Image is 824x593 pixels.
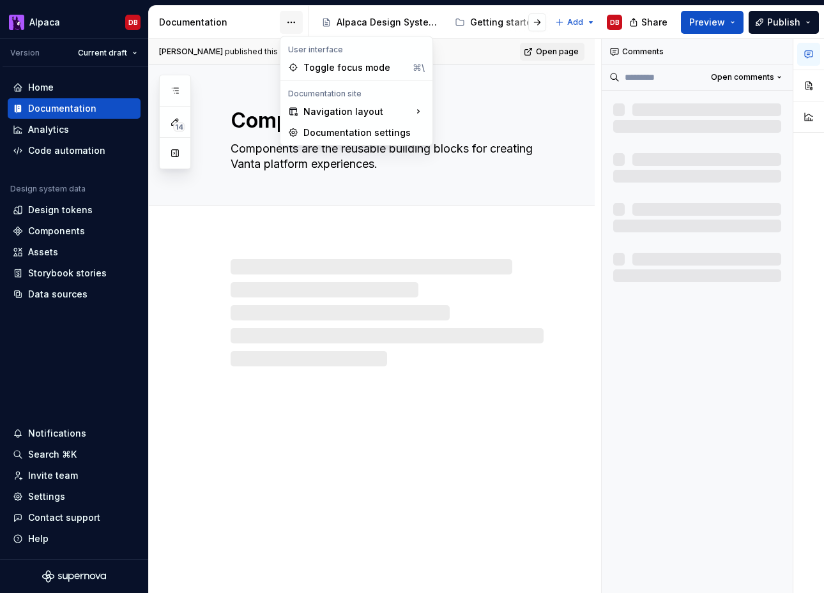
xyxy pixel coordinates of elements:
div: User interface [283,45,430,55]
div: Navigation layout [283,101,430,122]
div: Documentation settings [303,126,425,139]
div: Toggle focus mode [303,61,408,74]
div: ⌘\ [413,61,425,74]
div: Documentation site [283,89,430,99]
